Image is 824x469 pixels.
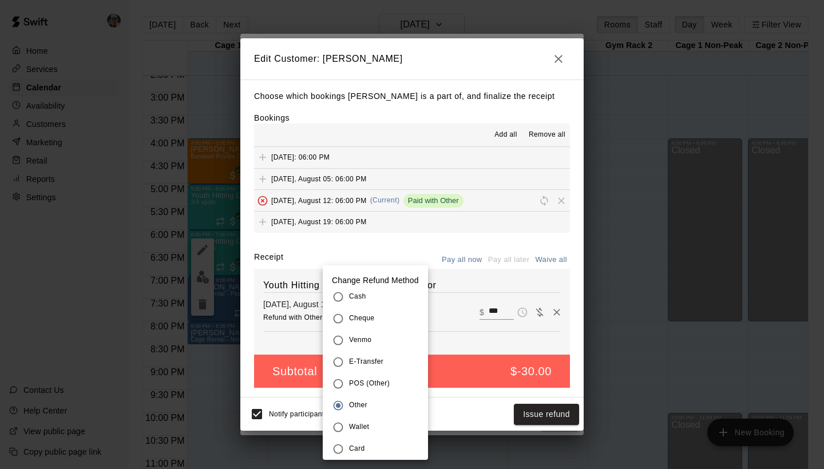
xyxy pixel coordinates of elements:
[349,313,374,324] span: Cheque
[323,265,428,286] p: Change Refund Method
[349,400,367,411] span: Other
[349,378,390,389] span: POS (Other)
[349,443,365,455] span: Card
[349,422,369,433] span: Wallet
[349,335,371,346] span: Venmo
[349,291,366,303] span: Cash
[349,356,383,368] span: E-Transfer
